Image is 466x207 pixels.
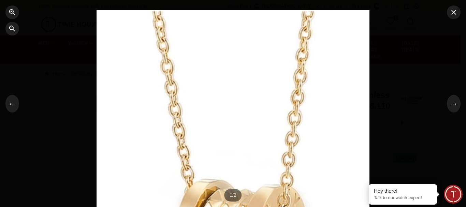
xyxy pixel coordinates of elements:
[444,185,463,204] div: Chat Widget
[374,195,432,201] p: Talk to our watch expert!
[224,189,242,202] div: 1 / 2
[374,188,432,194] div: Hey there!
[5,95,19,113] button: ←
[447,95,461,113] button: →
